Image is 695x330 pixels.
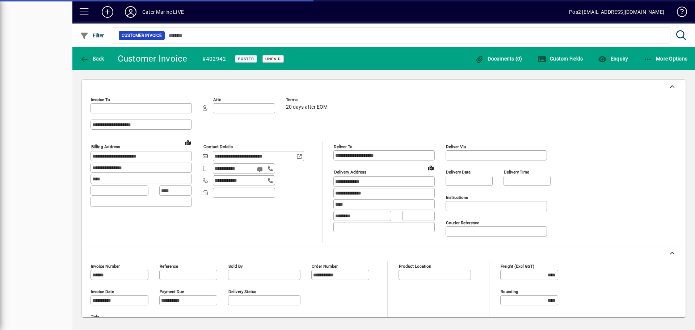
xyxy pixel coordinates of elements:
[536,52,585,65] button: Custom Fields
[286,97,329,102] span: Terms
[286,104,328,110] span: 20 days after EOM
[596,52,630,65] button: Enquiry
[265,57,281,61] span: Unpaid
[501,264,534,269] mat-label: Freight (excl GST)
[80,33,104,38] span: Filter
[202,53,226,65] div: #402942
[72,52,112,65] app-page-header-button: Back
[160,289,184,294] mat-label: Payment due
[501,289,518,294] mat-label: Rounding
[671,1,686,25] a: Knowledge Base
[78,29,106,42] button: Filter
[160,264,178,269] mat-label: Reference
[334,144,353,149] mat-label: Deliver To
[425,162,437,174] a: View on map
[642,52,690,65] button: More Options
[91,264,120,269] mat-label: Invoice number
[312,264,338,269] mat-label: Order number
[119,5,142,18] button: Profile
[598,56,628,62] span: Enquiry
[91,97,110,102] mat-label: Invoice To
[446,195,468,200] mat-label: Instructions
[504,170,529,175] mat-label: Delivery time
[96,5,119,18] button: Add
[122,32,162,39] span: Customer Invoice
[228,289,256,294] mat-label: Delivery status
[399,264,431,269] mat-label: Product location
[538,56,583,62] span: Custom Fields
[238,57,254,61] span: Posted
[142,6,184,18] div: Cater Marine LIVE
[182,137,194,148] a: View on map
[78,52,106,65] button: Back
[213,97,221,102] mat-label: Attn
[446,220,479,225] mat-label: Courier Reference
[475,56,522,62] span: Documents (0)
[473,52,524,65] button: Documents (0)
[446,144,466,149] mat-label: Deliver via
[252,161,269,178] button: Send SMS
[228,264,243,269] mat-label: Sold by
[569,6,664,18] div: Pos2 [EMAIL_ADDRESS][DOMAIN_NAME]
[644,56,688,62] span: More Options
[80,56,104,62] span: Back
[118,53,188,64] div: Customer Invoice
[91,289,114,294] mat-label: Invoice date
[91,314,99,319] mat-label: Title
[446,170,471,175] mat-label: Delivery date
